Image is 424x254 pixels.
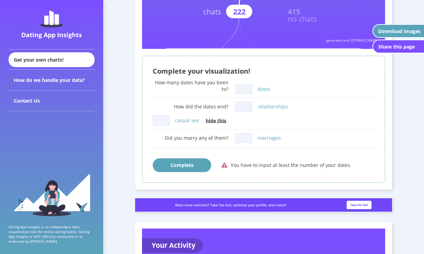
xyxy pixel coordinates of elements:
text: no chats [288,14,317,24]
div: Did you marry any of them? [153,135,228,141]
label: relationships [258,103,288,110]
div: Dating App Insights [10,31,93,39]
div: Complete your visualization! [153,66,374,76]
label: marriages [258,135,281,141]
span: hide this [206,117,226,124]
div: Get your own charts! [9,52,95,67]
button: Download images [372,24,424,38]
div: How did the dates end? [153,103,228,110]
img: dating-app-insights-logo.5abe6921.svg [40,10,63,28]
text: 222 [233,7,246,17]
text: Your Activity [152,241,196,250]
img: roast_slim_banner.a2e79667.png [135,198,392,212]
img: sidebar_girl.91b9467e.svg [13,173,90,216]
text: 415 [288,7,300,17]
label: casual sex [175,117,199,124]
text: chats [204,7,221,17]
p: Dating App Insights is an independent data visualization tool for online dating habits. Dating Ap... [9,224,95,244]
div: Share this page [378,43,415,50]
text: generated with [DOMAIN_NAME] [326,38,378,43]
div: How do we handle your data? [9,70,95,91]
button: Complete [153,158,211,172]
div: How many dates have you been to? [153,79,228,92]
img: exclamation-triangle-solid.54bb561a.svg [221,162,227,168]
div: Contact Us [9,91,95,111]
label: dates [258,86,270,92]
div: Download images [378,28,421,34]
button: Share this page [372,40,424,53]
div: You have to input at least the number of your dates. [231,162,351,168]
